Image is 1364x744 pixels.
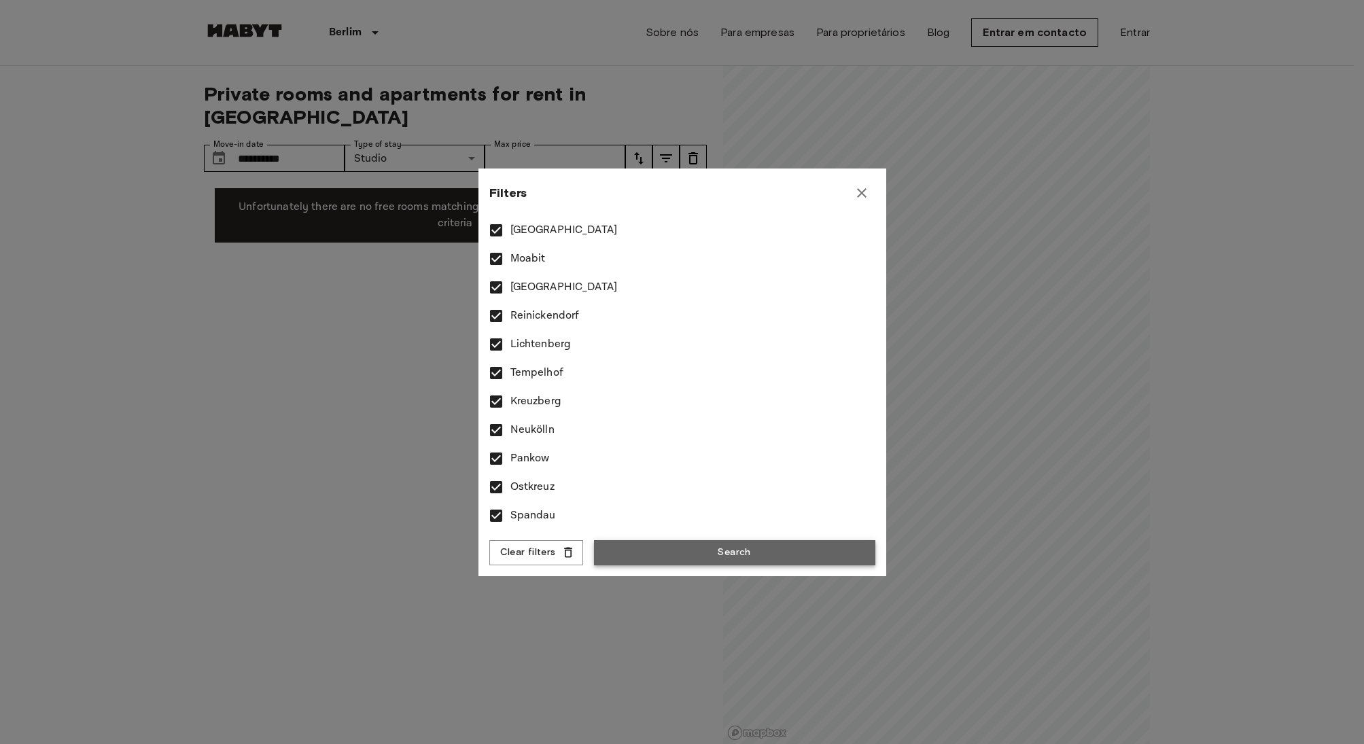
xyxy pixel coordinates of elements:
[510,450,550,467] span: Pankow
[510,393,561,410] span: Kreuzberg
[510,422,555,438] span: Neukölln
[489,540,583,565] button: Clear filters
[510,222,618,238] span: [GEOGRAPHIC_DATA]
[489,185,527,201] span: Filters
[510,479,555,495] span: Ostkreuz
[510,279,618,296] span: [GEOGRAPHIC_DATA]
[510,308,580,324] span: Reinickendorf
[594,540,875,565] button: Search
[510,365,563,381] span: Tempelhof
[510,508,556,524] span: Spandau
[510,251,546,267] span: Moabit
[510,336,572,353] span: Lichtenberg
